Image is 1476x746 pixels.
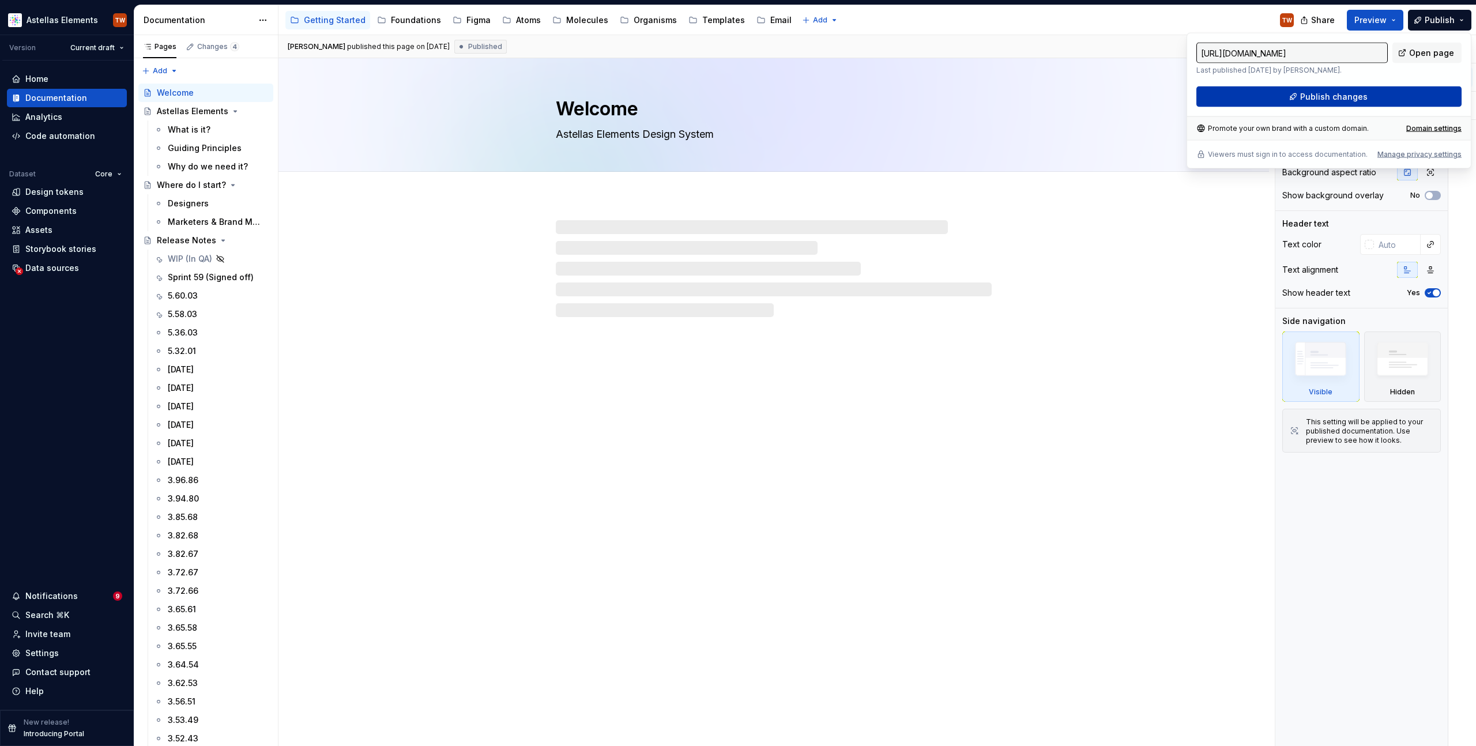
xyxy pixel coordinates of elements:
[149,139,273,157] a: Guiding Principles
[24,718,69,727] p: New release!
[168,382,194,394] div: [DATE]
[115,16,125,25] div: TW
[153,66,167,76] span: Add
[1282,190,1384,201] div: Show background overlay
[149,508,273,526] a: 3.85.68
[138,63,182,79] button: Add
[1294,10,1342,31] button: Share
[168,142,242,154] div: Guiding Principles
[1282,287,1350,299] div: Show header text
[149,397,273,416] a: [DATE]
[149,342,273,360] a: 5.32.01
[168,474,198,486] div: 3.96.86
[615,11,681,29] a: Organisms
[149,120,273,139] a: What is it?
[288,42,345,51] span: [PERSON_NAME]
[8,13,22,27] img: b2369ad3-f38c-46c1-b2a2-f2452fdbdcd2.png
[1306,417,1433,445] div: This setting will be applied to your published documentation. Use preview to see how it looks.
[304,14,366,26] div: Getting Started
[391,14,441,26] div: Foundations
[1282,315,1346,327] div: Side navigation
[149,674,273,692] a: 3.62.53
[149,213,273,231] a: Marketers & Brand Managers
[25,609,69,621] div: Search ⌘K
[149,434,273,453] a: [DATE]
[168,308,197,320] div: 5.58.03
[149,471,273,489] a: 3.96.86
[138,102,273,120] a: Astellas Elements
[9,169,36,179] div: Dataset
[1390,387,1415,397] div: Hidden
[1392,43,1462,63] a: Open page
[7,682,127,700] button: Help
[1311,14,1335,26] span: Share
[7,202,127,220] a: Components
[149,194,273,213] a: Designers
[149,692,273,711] a: 3.56.51
[752,11,796,29] a: Email
[1354,14,1387,26] span: Preview
[25,262,79,274] div: Data sources
[168,659,199,670] div: 3.64.54
[7,625,127,643] a: Invite team
[7,663,127,681] button: Contact support
[149,489,273,508] a: 3.94.80
[168,456,194,468] div: [DATE]
[7,221,127,239] a: Assets
[7,127,127,145] a: Code automation
[149,453,273,471] a: [DATE]
[7,240,127,258] a: Storybook stories
[25,243,96,255] div: Storybook stories
[168,124,210,135] div: What is it?
[149,637,273,655] a: 3.65.55
[285,11,370,29] a: Getting Started
[7,259,127,277] a: Data sources
[1208,150,1368,159] p: Viewers must sign in to access documentation.
[25,130,95,142] div: Code automation
[168,198,209,209] div: Designers
[138,84,273,102] a: Welcome
[553,95,989,123] textarea: Welcome
[7,587,127,605] button: Notifications9
[2,7,131,32] button: Astellas ElementsTW
[566,14,608,26] div: Molecules
[168,622,197,634] div: 3.65.58
[168,401,194,412] div: [DATE]
[144,14,253,26] div: Documentation
[468,42,502,51] span: Published
[149,711,273,729] a: 3.53.49
[113,591,122,601] span: 9
[25,224,52,236] div: Assets
[634,14,677,26] div: Organisms
[149,655,273,674] a: 3.64.54
[168,438,194,449] div: [DATE]
[553,125,989,144] textarea: Astellas Elements Design System
[1406,124,1462,133] a: Domain settings
[448,11,495,29] a: Figma
[25,590,78,602] div: Notifications
[149,416,273,434] a: [DATE]
[1410,191,1420,200] label: No
[1282,16,1292,25] div: TW
[149,157,273,176] a: Why do we need it?
[7,70,127,88] a: Home
[1374,234,1421,255] input: Auto
[1364,331,1441,402] div: Hidden
[143,42,176,51] div: Pages
[70,43,115,52] span: Current draft
[498,11,545,29] a: Atoms
[516,14,541,26] div: Atoms
[168,640,197,652] div: 3.65.55
[157,235,216,246] div: Release Notes
[149,619,273,637] a: 3.65.58
[25,205,77,217] div: Components
[1196,66,1388,75] p: Last published [DATE] by [PERSON_NAME].
[168,511,198,523] div: 3.85.68
[27,14,98,26] div: Astellas Elements
[1282,218,1329,229] div: Header text
[168,253,212,265] div: WIP (In QA)
[149,360,273,379] a: [DATE]
[1282,167,1376,178] div: Background aspect ratio
[149,600,273,619] a: 3.65.61
[149,379,273,397] a: [DATE]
